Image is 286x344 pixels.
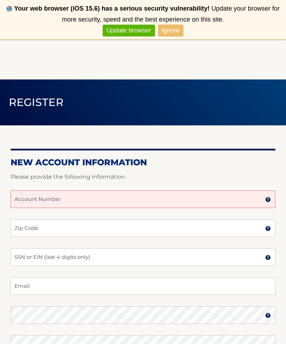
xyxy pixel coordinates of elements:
a: Ignore [158,25,183,36]
span: Register [9,96,64,109]
a: Update browser [103,25,155,36]
span: Update your browser for more security, speed and the best experience on this site. [62,5,280,23]
p: Please provide the following information. [11,172,275,182]
input: Account Number [11,190,275,208]
img: tooltip.svg [265,255,271,260]
input: Email [11,277,275,295]
input: Zip Code [11,219,275,237]
img: tooltip.svg [265,226,271,231]
input: SSN or EIN (last 4 digits only) [11,248,275,266]
img: tooltip.svg [265,197,271,202]
img: tooltip.svg [265,313,271,318]
b: Your web browser (iOS 15.6) has a serious security vulnerability! [14,5,210,12]
h2: New Account Information [11,157,275,168]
